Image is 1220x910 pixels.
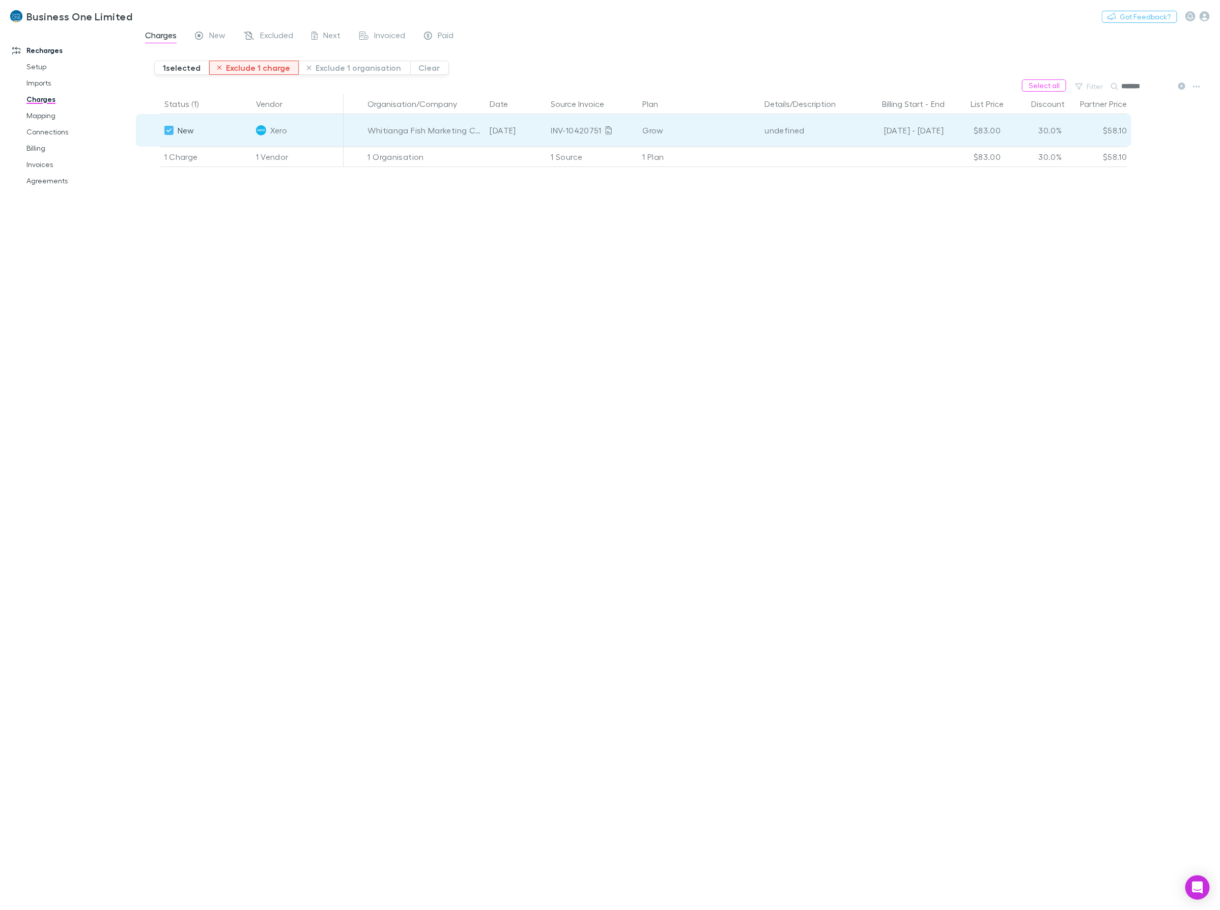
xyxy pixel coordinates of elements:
div: Grow [643,114,757,147]
div: Open Intercom Messenger [1185,875,1210,900]
img: Business One Limited's Logo [10,10,22,22]
a: Setup [16,59,144,75]
a: Agreements [16,173,144,189]
button: Filter [1070,80,1109,93]
img: Xero's Logo [256,125,266,135]
span: New [209,30,225,43]
div: 1 Charge [160,147,252,167]
span: New [178,125,194,135]
a: Mapping [16,107,144,124]
span: Invoiced [375,30,406,43]
button: Discount [1032,94,1077,114]
button: Source Invoice [551,94,617,114]
button: End [931,94,945,114]
div: [DATE] [486,114,547,147]
button: Billing Start [883,94,924,114]
div: 1 Source [547,147,639,167]
span: Next [324,30,341,43]
div: 1 Organisation [364,147,486,167]
button: Partner Price [1081,94,1140,114]
button: Got Feedback? [1102,11,1177,23]
button: Vendor [256,94,295,114]
div: undefined [765,114,848,147]
span: Xero [270,114,287,147]
div: [DATE] - [DATE] [857,114,944,147]
button: Organisation/Company [368,94,470,114]
a: Recharges [2,42,144,59]
div: 1 Vendor [252,147,344,167]
div: $58.10 [1066,147,1127,167]
a: Billing [16,140,144,156]
a: Charges [16,91,144,107]
button: Details/Description [765,94,848,114]
a: Invoices [16,156,144,173]
div: $83.00 [944,114,1005,147]
button: Date [490,94,521,114]
button: List Price [971,94,1016,114]
span: Paid [438,30,454,43]
button: Select all [1022,79,1066,92]
div: Whitianga Fish Marketing Company Limited [368,114,482,147]
a: Imports [16,75,144,91]
button: Exclude 1 charge [209,61,299,75]
span: Excluded [260,30,293,43]
div: INV-10420751 [551,114,635,147]
a: Business One Limited [4,4,138,29]
button: Exclude 1 organisation [299,61,410,75]
div: 1 Plan [639,147,761,167]
h3: Business One Limited [26,10,132,22]
a: Connections [16,124,144,140]
button: 1selected [154,61,209,75]
span: Charges [145,30,177,43]
button: Plan [643,94,671,114]
button: Status (1) [164,94,211,114]
div: 30.0% [1005,114,1066,147]
div: 30.0% [1005,147,1066,167]
div: $58.10 [1066,114,1127,147]
div: - [857,94,955,114]
button: Clear [410,61,449,75]
div: $83.00 [944,147,1005,167]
